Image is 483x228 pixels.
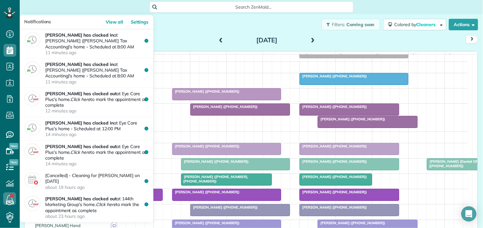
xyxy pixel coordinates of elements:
time: about 23 hours ago [45,213,147,219]
span: 2pm [373,53,384,58]
img: clock_out-449ed60cdc56f1c859367bf20ccc8db3db0a77cc6b639c10c6e30ca5d2170faf.png [25,144,40,159]
span: [PERSON_NAME] ([PHONE_NUMBER]) [172,144,240,148]
p: at 144th Marketing Group's home. to mark the appointment as complete [45,196,149,219]
img: clock_in-5e93d983c6e4fb6d8301f128e12ee4ae092419d2e85e68cb26219c57cb15bee6.png [25,120,40,135]
img: clock_out-449ed60cdc56f1c859367bf20ccc8db3db0a77cc6b639c10c6e30ca5d2170faf.png [25,196,40,211]
span: 3pm [409,53,420,58]
span: Filters: [332,22,345,27]
a: [PERSON_NAME] has clocked inat Eye Care Plus's home - Scheduled at 12:00 PM14 minutes ago [20,117,153,141]
em: Click here [96,202,116,207]
span: [PERSON_NAME] ([PHONE_NUMBER]) [299,159,367,164]
span: [PERSON_NAME] ([PHONE_NUMBER]) [299,175,367,179]
img: cancel_appointment-e96f36d75389779a6b7634981dc54d419240fe35edd9db51d6cfeb590861d686.png [25,173,40,188]
em: Click here [71,96,91,102]
h2: [DATE] [227,37,307,44]
a: Settings [130,15,153,29]
button: next [466,35,478,44]
h3: Notifications [20,15,73,29]
span: 1pm [336,53,347,58]
img: clock_in-5e93d983c6e4fb6d8301f128e12ee4ae092419d2e85e68cb26219c57cb15bee6.png [25,32,40,47]
p: [Cancelled] - Cleaning for [PERSON_NAME] on [DATE] [45,173,149,190]
span: 12pm [300,53,313,58]
time: 12 minutes ago [45,108,147,114]
span: [PERSON_NAME] ([PHONE_NUMBER], [PHONE_NUMBER]) [181,175,248,183]
button: Actions [449,19,478,30]
span: [PERSON_NAME] ([PHONE_NUMBER]) [317,221,386,225]
span: [PERSON_NAME] ([PHONE_NUMBER]) [299,74,367,78]
p: at Eye Care Plus's home. to mark the appointment as complete [45,91,149,114]
span: [PERSON_NAME] ([PHONE_NUMBER]) [317,117,386,121]
strong: [PERSON_NAME] has clocked out [45,144,117,149]
span: 4pm [445,53,457,58]
span: [PERSON_NAME] ([PHONE_NUMBER]) [299,190,367,194]
time: 14 minutes ago [45,161,147,167]
span: [PERSON_NAME] ([PHONE_NUMBER]) [299,144,367,148]
span: 11am [263,53,277,58]
span: [PERSON_NAME] ([PHONE_NUMBER]) [172,190,240,194]
span: 9am [190,53,202,58]
a: [PERSON_NAME] has clocked inat [PERSON_NAME] ([PERSON_NAME] Tax Accounting)'s home - Scheduled at... [20,59,153,88]
a: [PERSON_NAME] has clocked inat [PERSON_NAME] ([PERSON_NAME] Tax Accounting)'s home - Scheduled at... [20,29,153,59]
div: Open Intercom Messenger [461,206,477,222]
span: Coming soon [346,22,375,27]
span: [PERSON_NAME] ([PHONE_NUMBER]) [299,205,367,210]
span: 10am [227,53,241,58]
a: [PERSON_NAME] has clocked outat Eye Care Plus's home.Click hereto mark the appointment as complet... [20,88,153,117]
span: [PERSON_NAME] ([PHONE_NUMBER]) [190,104,258,109]
span: [PERSON_NAME] ([PHONE_NUMBER]) [190,205,258,210]
strong: [PERSON_NAME] has clocked in [45,61,114,67]
a: [PERSON_NAME] has clocked outat 144th Marketing Group's home.Click hereto mark the appointment as... [20,193,153,222]
span: [PERSON_NAME] ([PHONE_NUMBER]) [172,89,240,94]
p: at Eye Care Plus's home. to mark the appointment as complete [45,144,149,167]
span: New [9,159,18,166]
p: at [PERSON_NAME] ([PERSON_NAME] Tax Accounting)'s home - Scheduled at 8:00 AM [45,61,149,85]
a: View all [105,15,129,29]
span: [PERSON_NAME] ([PHONE_NUMBER]) [181,159,249,164]
strong: [PERSON_NAME] has clocked in [45,32,114,38]
img: clock_in-5e93d983c6e4fb6d8301f128e12ee4ae092419d2e85e68cb26219c57cb15bee6.png [25,61,40,77]
span: Flying Locksmiths ([PHONE_NUMBER], [PHONE_NUMBER]) [117,190,153,203]
span: Cleaners [416,22,437,27]
strong: [PERSON_NAME] has clocked in [45,120,114,126]
span: Colored by [394,22,438,27]
p: at Eye Care Plus's home - Scheduled at 12:00 PM [45,120,149,138]
time: about 19 hours ago [45,184,147,190]
span: 8am [154,53,166,58]
time: 11 minutes ago [45,79,147,85]
time: 11 minutes ago [45,50,147,55]
span: [PERSON_NAME] ([PHONE_NUMBER]) [172,221,240,225]
img: clock_out-449ed60cdc56f1c859367bf20ccc8db3db0a77cc6b639c10c6e30ca5d2170faf.png [25,91,40,106]
span: [PERSON_NAME] Hand [34,223,82,228]
strong: [PERSON_NAME] has clocked out [45,196,117,202]
span: New [9,143,18,149]
a: [PERSON_NAME] has clocked outat Eye Care Plus's home.Click hereto mark the appointment as complet... [20,141,153,170]
span: [PERSON_NAME] ([PHONE_NUMBER]) [299,104,367,109]
strong: [PERSON_NAME] has clocked out [45,91,117,96]
em: Click here [71,149,91,155]
time: 14 minutes ago [45,132,147,137]
button: Colored byCleaners [383,19,446,30]
p: at [PERSON_NAME] ([PERSON_NAME] Tax Accounting)'s home - Scheduled at 8:00 AM [45,32,149,55]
